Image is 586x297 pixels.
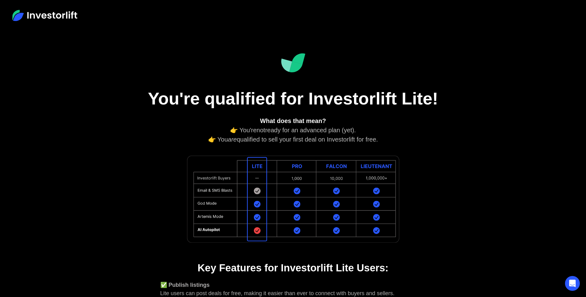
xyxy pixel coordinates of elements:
[228,136,237,143] em: are
[281,53,306,73] img: Investorlift Dashboard
[260,117,326,124] strong: What does that mean?
[565,276,580,291] div: Open Intercom Messenger
[160,282,210,288] strong: ✅ Publish listings
[197,262,388,274] strong: Key Features for Investorlift Lite Users:
[160,116,426,144] div: 👉 You're ready for an advanced plan (yet). 👉 You qualified to sell your first deal on Investorlif...
[257,127,265,134] em: not
[139,88,448,109] h1: You're qualified for Investorlift Lite!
